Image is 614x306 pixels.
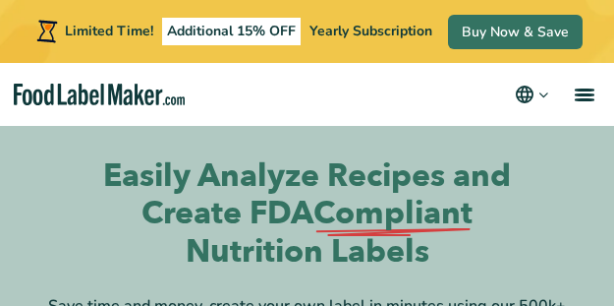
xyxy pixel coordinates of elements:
span: Limited Time! [65,22,153,40]
h1: Easily Analyze Recipes and Create FDA Nutrition Labels [101,157,514,271]
span: Additional 15% OFF [162,18,301,45]
span: Compliant [313,195,473,232]
span: Yearly Subscription [309,22,432,40]
button: Change language [513,83,551,106]
a: Buy Now & Save [448,15,583,49]
a: Food Label Maker homepage [14,84,185,106]
a: menu [551,63,614,126]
